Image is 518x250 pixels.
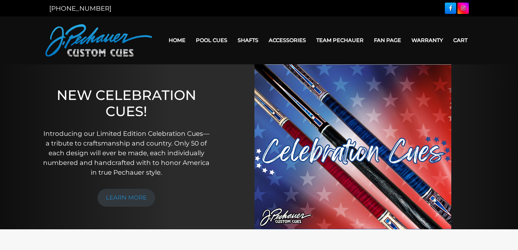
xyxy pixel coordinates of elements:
a: Fan Page [369,32,406,49]
img: Pechauer Custom Cues [45,24,152,57]
a: Pool Cues [191,32,232,49]
a: Accessories [264,32,311,49]
a: Shafts [232,32,264,49]
a: Cart [448,32,473,49]
a: Team Pechauer [311,32,369,49]
a: Warranty [406,32,448,49]
p: Introducing our Limited Edition Celebration Cues—a tribute to craftsmanship and country. Only 50 ... [42,129,210,177]
a: LEARN MORE [97,189,155,207]
a: Home [163,32,191,49]
a: [PHONE_NUMBER] [49,5,111,12]
h1: NEW CELEBRATION CUES! [42,87,210,120]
